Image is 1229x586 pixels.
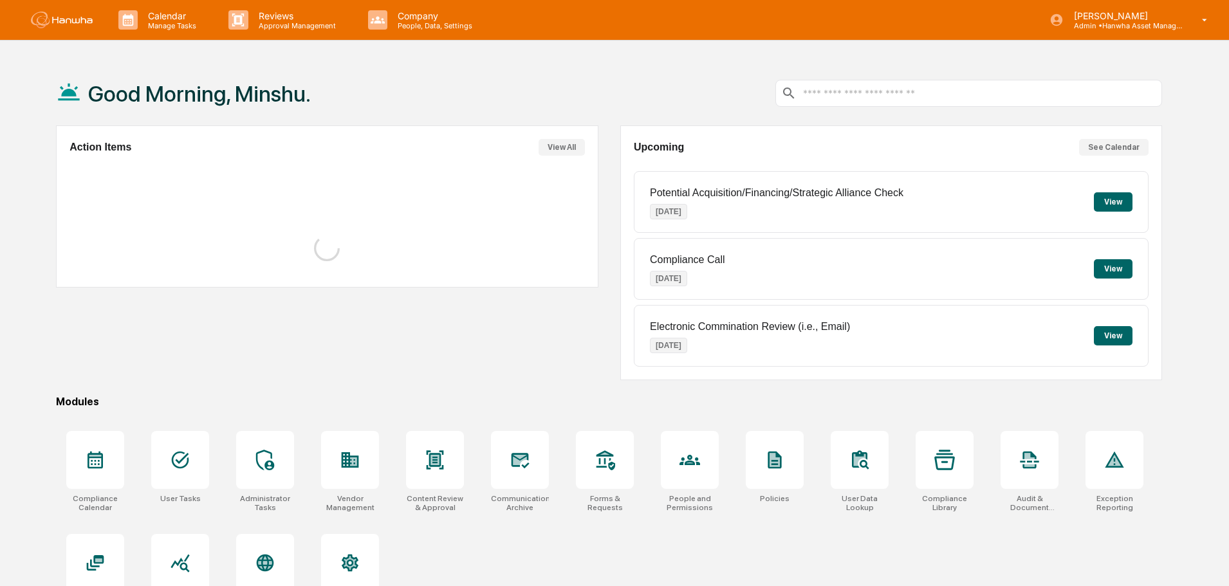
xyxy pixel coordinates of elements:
[661,494,719,512] div: People and Permissions
[1094,259,1132,279] button: View
[88,81,311,107] h1: Good Morning, Minshu.
[31,12,93,28] img: logo
[69,142,131,153] h2: Action Items
[760,494,790,503] div: Policies
[321,494,379,512] div: Vendor Management
[1094,192,1132,212] button: View
[1086,494,1143,512] div: Exception Reporting
[248,21,342,30] p: Approval Management
[634,142,684,153] h2: Upcoming
[138,21,203,30] p: Manage Tasks
[387,10,479,21] p: Company
[650,271,687,286] p: [DATE]
[650,204,687,219] p: [DATE]
[138,10,203,21] p: Calendar
[650,321,850,333] p: Electronic Commination Review (i.e., Email)
[160,494,201,503] div: User Tasks
[236,494,294,512] div: Administrator Tasks
[539,139,585,156] button: View All
[650,254,725,266] p: Compliance Call
[1064,21,1183,30] p: Admin • Hanwha Asset Management ([GEOGRAPHIC_DATA]) Ltd.
[387,21,479,30] p: People, Data, Settings
[650,187,903,199] p: Potential Acquisition/Financing/Strategic Alliance Check
[248,10,342,21] p: Reviews
[56,396,1162,408] div: Modules
[491,494,549,512] div: Communications Archive
[916,494,974,512] div: Compliance Library
[1064,10,1183,21] p: [PERSON_NAME]
[406,494,464,512] div: Content Review & Approval
[1094,326,1132,345] button: View
[1001,494,1058,512] div: Audit & Document Logs
[1079,139,1149,156] button: See Calendar
[66,494,124,512] div: Compliance Calendar
[831,494,889,512] div: User Data Lookup
[576,494,634,512] div: Forms & Requests
[650,338,687,353] p: [DATE]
